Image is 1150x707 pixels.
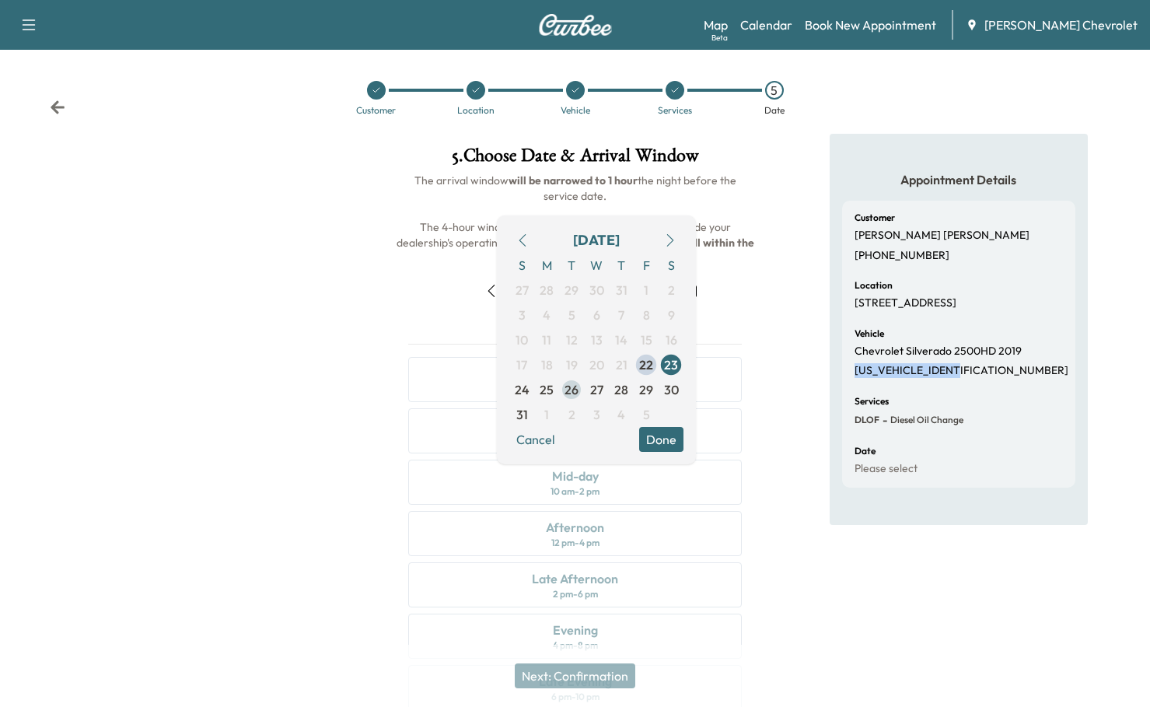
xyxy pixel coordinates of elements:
span: 8 [643,306,650,324]
span: 6 [593,306,600,324]
span: 10 [516,331,528,349]
span: T [609,253,634,278]
span: 29 [639,380,653,399]
span: 30 [589,281,604,299]
span: 25 [540,380,554,399]
div: Customer [356,106,396,115]
span: 22 [639,355,653,374]
span: 1 [544,405,549,424]
span: 4 [617,405,625,424]
span: T [559,253,584,278]
span: 11 [542,331,551,349]
h6: Location [855,281,893,290]
span: 9 [668,306,675,324]
span: 15 [641,331,652,349]
img: Curbee Logo [538,14,613,36]
span: 13 [591,331,603,349]
p: Chevrolet Silverado 2500HD 2019 [855,345,1022,359]
h6: Date [855,446,876,456]
p: [PERSON_NAME] [PERSON_NAME] [855,229,1029,243]
span: 23 [664,355,678,374]
span: 21 [616,355,627,374]
span: 19 [566,355,578,374]
div: Services [658,106,692,115]
span: 1 [644,281,648,299]
span: DLOF [855,414,879,426]
p: [US_VEHICLE_IDENTIFICATION_NUMBER] [855,364,1068,378]
b: will be narrowed to 1 hour [509,173,638,187]
button: Done [639,427,683,452]
span: 18 [541,355,553,374]
div: Location [457,106,495,115]
h6: Services [855,397,889,406]
span: W [584,253,609,278]
h6: Customer [855,213,895,222]
h6: Vehicle [855,329,884,338]
p: [PHONE_NUMBER] [855,249,949,263]
span: 30 [664,380,679,399]
div: Vehicle [561,106,590,115]
span: 29 [565,281,578,299]
span: 3 [519,306,526,324]
span: Diesel Oil Change [887,414,963,426]
span: 14 [615,331,627,349]
span: 3 [593,405,600,424]
div: Date [764,106,785,115]
span: 5 [643,405,650,424]
span: 28 [540,281,554,299]
span: 5 [568,306,575,324]
a: Calendar [740,16,792,34]
span: 4 [543,306,551,324]
span: 17 [516,355,527,374]
a: MapBeta [704,16,728,34]
span: M [534,253,559,278]
p: Please select [855,462,918,476]
span: 20 [589,355,604,374]
h5: Appointment Details [842,171,1075,188]
span: 12 [566,331,578,349]
span: S [659,253,683,278]
span: 16 [666,331,677,349]
h1: 5 . Choose Date & Arrival Window [396,146,754,173]
span: 7 [618,306,624,324]
span: The arrival window the night before the service date. The 4-hour windows shown may overlap with t... [397,173,757,265]
div: Back [50,100,65,115]
div: [DATE] [573,229,620,251]
span: 27 [590,380,603,399]
div: Beta [711,32,728,44]
span: 2 [668,281,675,299]
button: Cancel [509,427,562,452]
span: 31 [516,405,528,424]
span: 31 [616,281,627,299]
div: 5 [765,81,784,100]
span: - [879,412,887,428]
span: [PERSON_NAME] Chevrolet [984,16,1138,34]
span: 28 [614,380,628,399]
p: [STREET_ADDRESS] [855,296,956,310]
a: Book New Appointment [805,16,936,34]
span: S [509,253,534,278]
span: 26 [565,380,578,399]
span: 24 [515,380,530,399]
span: F [634,253,659,278]
span: 2 [568,405,575,424]
span: 27 [516,281,529,299]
